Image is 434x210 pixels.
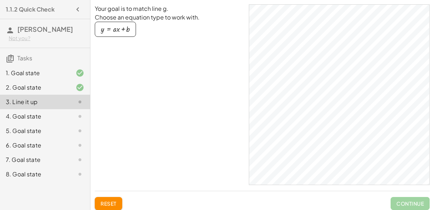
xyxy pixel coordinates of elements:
p: Choose an equation type to work with. [95,13,243,22]
div: 5. Goal state [6,127,64,135]
i: Task not started. [76,127,84,135]
div: 2. Goal state [6,83,64,92]
i: Task not started. [76,141,84,150]
i: Task not started. [76,155,84,164]
span: Reset [101,200,116,207]
h4: 1.1.2 Quick Check [6,5,55,14]
p: Your goal is to match line g. [95,4,243,13]
div: Not you? [9,35,84,42]
span: Tasks [17,54,32,62]
div: 8. Goal state [6,170,64,179]
div: 1. Goal state [6,69,64,77]
i: Task finished and correct. [76,69,84,77]
i: Task not started. [76,98,84,106]
div: 3. Line it up [6,98,64,106]
i: Task finished and correct. [76,83,84,92]
button: Reset [95,197,122,210]
canvas: Graphics View 1 [249,5,429,185]
div: 7. Goal state [6,155,64,164]
div: 6. Goal state [6,141,64,150]
div: 4. Goal state [6,112,64,121]
span: [PERSON_NAME] [17,25,73,33]
i: Task not started. [76,170,84,179]
i: Task not started. [76,112,84,121]
div: GeoGebra Classic [249,4,430,185]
